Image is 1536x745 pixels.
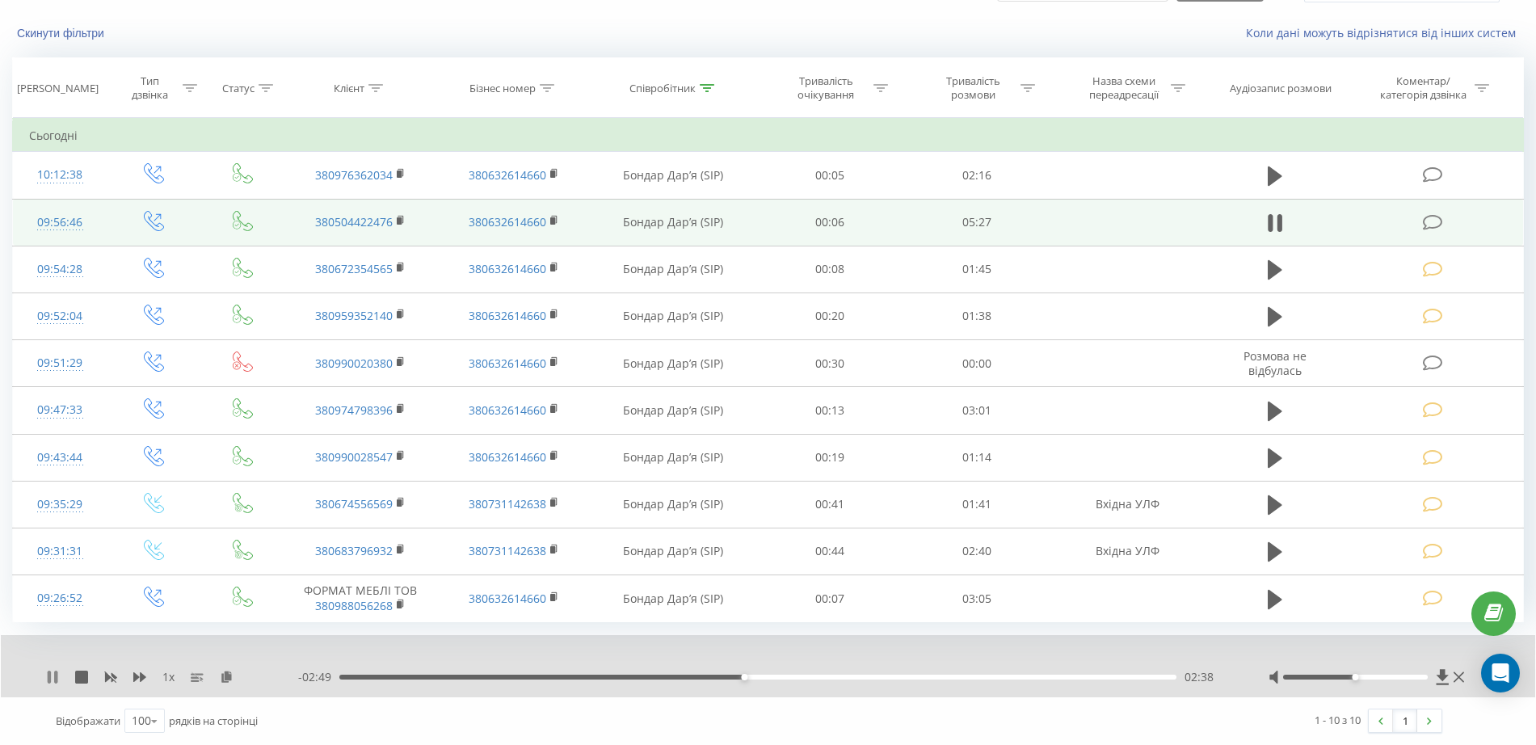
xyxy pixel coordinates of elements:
a: 1 [1393,709,1417,732]
span: Відображати [56,713,120,728]
div: 09:54:28 [29,254,90,285]
div: Бізнес номер [469,82,536,95]
td: 05:27 [903,199,1051,246]
a: 380632614660 [469,308,546,323]
td: Бондар Дарʼя (SIP) [591,387,755,434]
a: 380672354565 [315,261,393,276]
div: Співробітник [629,82,696,95]
span: 1 x [162,669,175,685]
div: Accessibility label [742,674,748,680]
div: Тривалість очікування [783,74,869,102]
span: 02:38 [1185,669,1214,685]
td: Бондар Дарʼя (SIP) [591,152,755,199]
a: 380632614660 [469,167,546,183]
td: Бондар Дарʼя (SIP) [591,246,755,293]
td: Бондар Дарʼя (SIP) [591,528,755,575]
div: Коментар/категорія дзвінка [1376,74,1471,102]
td: 00:20 [756,293,904,339]
div: 09:56:46 [29,207,90,238]
td: Вхідна УЛФ [1051,528,1205,575]
span: рядків на сторінці [169,713,258,728]
a: 380632614660 [469,214,546,229]
td: 00:06 [756,199,904,246]
a: 380632614660 [469,402,546,418]
a: 380731142638 [469,496,546,511]
div: 09:31:31 [29,536,90,567]
td: 01:38 [903,293,1051,339]
div: Тривалість розмови [930,74,1016,102]
td: Бондар Дарʼя (SIP) [591,340,755,387]
a: 380683796932 [315,543,393,558]
td: 00:08 [756,246,904,293]
div: Тип дзвінка [121,74,179,102]
div: 100 [132,713,151,729]
div: 09:35:29 [29,489,90,520]
a: 380974798396 [315,402,393,418]
div: Open Intercom Messenger [1481,654,1520,692]
div: Accessibility label [1353,674,1359,680]
a: Коли дані можуть відрізнятися вiд інших систем [1246,25,1524,40]
td: ФОРМАТ МЕБЛІ ТОВ [284,575,437,622]
td: 00:13 [756,387,904,434]
td: Сьогодні [13,120,1524,152]
td: 03:05 [903,575,1051,622]
a: 380990020380 [315,356,393,371]
a: 380976362034 [315,167,393,183]
div: Клієнт [334,82,364,95]
div: 09:51:29 [29,347,90,379]
td: 03:01 [903,387,1051,434]
td: Вхідна УЛФ [1051,481,1205,528]
td: Бондар Дарʼя (SIP) [591,199,755,246]
td: 02:40 [903,528,1051,575]
div: 09:52:04 [29,301,90,332]
td: 00:07 [756,575,904,622]
div: 09:47:33 [29,394,90,426]
a: 380504422476 [315,214,393,229]
div: Назва схеми переадресації [1080,74,1167,102]
div: Аудіозапис розмови [1230,82,1332,95]
a: 380990028547 [315,449,393,465]
td: 01:41 [903,481,1051,528]
a: 380731142638 [469,543,546,558]
td: 02:16 [903,152,1051,199]
td: 00:05 [756,152,904,199]
span: Розмова не відбулась [1244,348,1307,378]
span: - 02:49 [298,669,339,685]
a: 380632614660 [469,261,546,276]
td: Бондар Дарʼя (SIP) [591,575,755,622]
td: 01:45 [903,246,1051,293]
a: 380632614660 [469,591,546,606]
td: Бондар Дарʼя (SIP) [591,434,755,481]
a: 380959352140 [315,308,393,323]
a: 380632614660 [469,356,546,371]
td: Бондар Дарʼя (SIP) [591,293,755,339]
button: Скинути фільтри [12,26,112,40]
div: 09:43:44 [29,442,90,474]
a: 380674556569 [315,496,393,511]
div: Статус [222,82,255,95]
td: 00:00 [903,340,1051,387]
a: 380988056268 [315,598,393,613]
div: 10:12:38 [29,159,90,191]
td: 00:41 [756,481,904,528]
td: 00:30 [756,340,904,387]
div: 1 - 10 з 10 [1315,712,1361,728]
a: 380632614660 [469,449,546,465]
td: 00:19 [756,434,904,481]
td: 00:44 [756,528,904,575]
div: [PERSON_NAME] [17,82,99,95]
div: 09:26:52 [29,583,90,614]
td: Бондар Дарʼя (SIP) [591,481,755,528]
td: 01:14 [903,434,1051,481]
